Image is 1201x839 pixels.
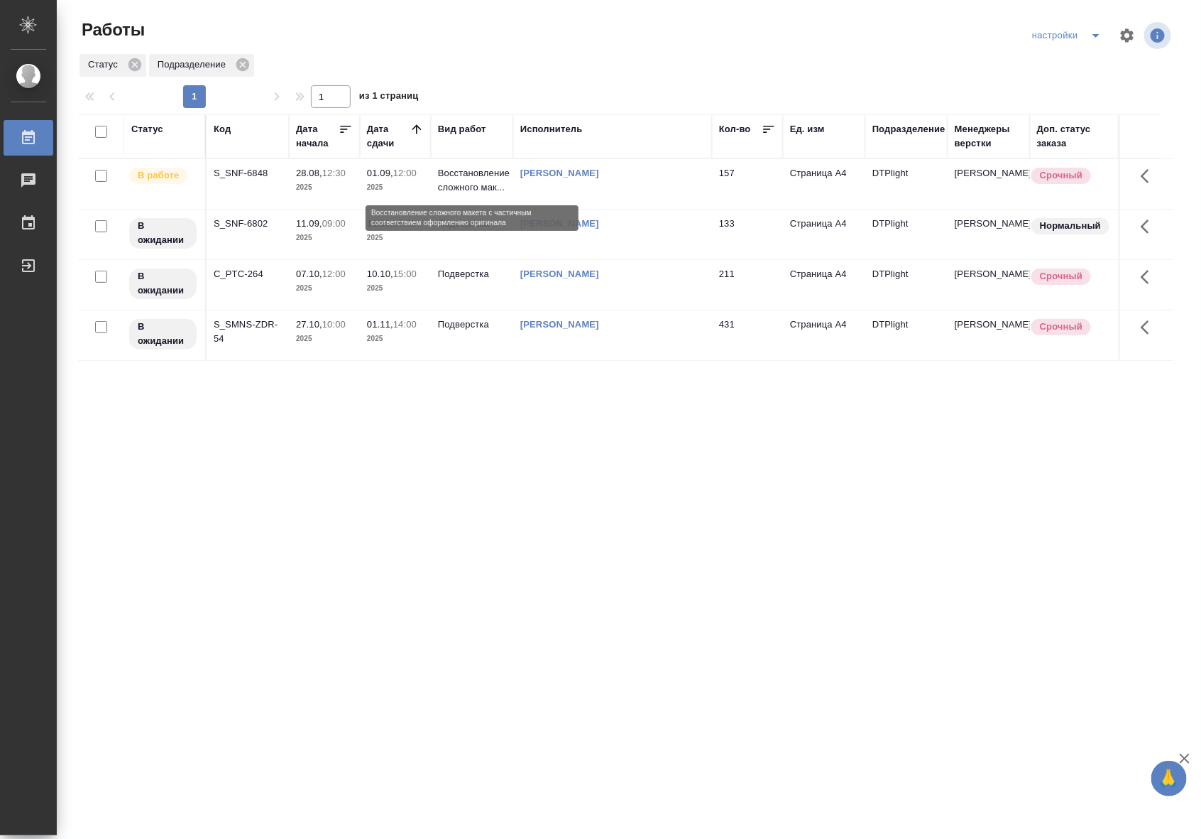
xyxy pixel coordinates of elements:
p: 2025 [367,281,424,296]
p: [PERSON_NAME] [955,217,1023,231]
p: 2025 [296,180,353,195]
p: 16:00 [393,218,417,229]
p: Подверстка [438,217,506,231]
div: Исполнитель [520,122,583,136]
span: из 1 страниц [359,87,419,108]
div: Дата сдачи [367,122,410,151]
p: 27.10, [296,319,322,330]
p: В работе [138,168,179,183]
td: 133 [712,210,783,259]
p: 14:00 [393,319,417,330]
p: 2025 [296,332,353,346]
td: Страница А4 [783,159,865,209]
p: 2025 [367,332,424,346]
td: Страница А4 [783,260,865,310]
div: Менеджеры верстки [955,122,1023,151]
p: 11.09, [296,218,322,229]
p: 28.08, [296,168,322,178]
span: Посмотреть информацию [1144,22,1174,49]
button: Здесь прячутся важные кнопки [1132,260,1166,294]
td: Страница А4 [783,210,865,259]
div: Статус [79,54,146,77]
p: 2025 [367,180,424,195]
div: S_SNF-6802 [214,217,282,231]
p: Срочный [1040,168,1082,183]
p: 01.11, [367,319,393,330]
td: Страница А4 [783,310,865,360]
div: C_PTC-264 [214,267,282,281]
p: 2025 [296,231,353,245]
button: Здесь прячутся важные кнопки [1132,159,1166,193]
div: S_SMNS-ZDR-54 [214,318,282,346]
div: Код [214,122,231,136]
div: Кол-во [719,122,751,136]
p: Статус [88,58,123,72]
td: 211 [712,260,783,310]
p: 12:00 [393,168,417,178]
p: Срочный [1040,269,1082,283]
div: Статус [131,122,163,136]
td: 157 [712,159,783,209]
span: Работы [78,18,145,41]
a: [PERSON_NAME] [520,168,599,178]
p: 07.10, [296,269,322,279]
p: Нормальный [1040,219,1101,233]
div: S_SNF-6848 [214,166,282,180]
td: DTPlight [865,260,948,310]
p: 01.09, [367,168,393,178]
p: В ожидании [138,219,188,247]
button: 🙏 [1151,761,1187,796]
div: Подразделение [872,122,945,136]
p: 2025 [296,281,353,296]
div: Вид работ [438,122,486,136]
div: Исполнитель назначен, приступать к работе пока рано [128,318,198,351]
p: [PERSON_NAME] [955,267,1023,281]
a: [PERSON_NAME] [520,319,599,330]
div: split button [1029,24,1110,47]
p: Подразделение [158,58,231,72]
td: DTPlight [865,310,948,360]
p: 12:30 [322,168,346,178]
p: 12:00 [322,269,346,279]
p: 09:00 [322,218,346,229]
a: [PERSON_NAME] [520,269,599,279]
div: Дата начала [296,122,339,151]
a: [PERSON_NAME] [520,218,599,229]
span: Настроить таблицу [1110,18,1144,53]
p: В ожидании [138,320,188,348]
div: Подразделение [149,54,254,77]
p: 10.10, [367,269,393,279]
td: 431 [712,310,783,360]
td: DTPlight [865,210,948,259]
p: Срочный [1040,320,1082,334]
button: Здесь прячутся важные кнопки [1132,210,1166,244]
div: Исполнитель выполняет работу [128,166,198,185]
div: Ед. изм [790,122,825,136]
div: Доп. статус заказа [1037,122,1112,151]
p: В ожидании [138,269,188,298]
div: Исполнитель назначен, приступать к работе пока рано [128,217,198,250]
p: 2025 [367,231,424,245]
p: [PERSON_NAME] [955,318,1023,332]
p: [PERSON_NAME] [955,166,1023,180]
p: 11.09, [367,218,393,229]
p: Подверстка [438,267,506,281]
span: 🙏 [1157,764,1181,794]
p: Восстановление сложного мак... [438,166,506,195]
div: Исполнитель назначен, приступать к работе пока рано [128,267,198,301]
p: 15:00 [393,269,417,279]
p: Подверстка [438,318,506,332]
td: DTPlight [865,159,948,209]
p: 10:00 [322,319,346,330]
